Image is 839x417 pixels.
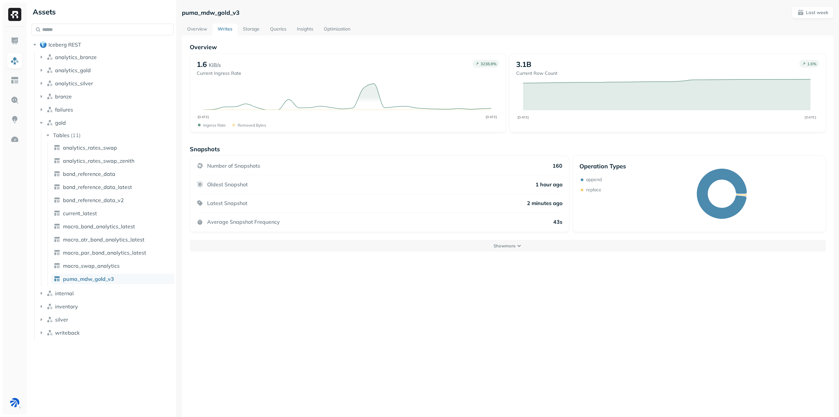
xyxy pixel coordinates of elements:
span: Tables [53,132,69,138]
img: root [40,41,47,48]
img: Asset Explorer [10,76,19,85]
span: bond_reference_data_v2 [63,197,124,203]
p: Latest Snapshot [207,200,247,206]
button: Tables(11) [45,130,174,140]
button: analytics_silver [38,78,174,89]
a: bond_reference_data [51,169,175,179]
img: table [54,210,60,217]
span: analytics_rates_swap_zenith [63,157,134,164]
img: namespace [47,329,53,336]
img: Insights [10,115,19,124]
span: bronze [55,93,72,100]
span: current_latest [63,210,97,217]
span: failures [55,106,73,113]
span: macro_otr_bond_analytics_latest [63,236,145,243]
img: namespace [47,93,53,100]
span: gold [55,119,66,126]
a: macro_otr_bond_analytics_latest [51,234,175,245]
p: Last week [806,10,828,16]
span: macro_swap_analytics [63,262,120,269]
div: Assets [31,7,174,17]
a: Optimization [319,24,356,35]
a: bond_reference_data_v2 [51,195,175,205]
img: Dashboard [10,37,19,45]
img: Ryft [8,8,21,21]
img: table [54,236,60,243]
p: puma_mdw_gold_v3 [182,9,240,16]
img: BAM Dev [10,398,19,407]
span: macro_bond_analytics_latest [63,223,135,230]
p: Oldest Snapshot [207,181,248,188]
img: table [54,157,60,164]
a: macro_par_bond_analytics_latest [51,247,175,258]
p: replace [586,187,601,193]
button: silver [38,314,174,325]
img: table [54,249,60,256]
p: Overview [190,43,826,51]
button: failures [38,104,174,115]
p: KiB/s [209,61,221,69]
p: Number of Snapshots [207,162,260,169]
img: table [54,223,60,230]
p: Ingress Rate [203,123,226,128]
span: bond_reference_data [63,171,115,177]
img: namespace [47,316,53,323]
p: Snapshots [190,145,220,153]
img: Assets [10,56,19,65]
tspan: [DATE] [805,115,816,119]
a: Storage [238,24,265,35]
img: table [54,184,60,190]
img: Query Explorer [10,96,19,104]
button: writeback [38,327,174,338]
a: puma_mdw_gold_v3 [51,274,175,284]
a: macro_swap_analytics [51,261,175,271]
img: namespace [47,303,53,310]
img: table [54,276,60,282]
p: ( 11 ) [71,132,81,138]
span: macro_par_bond_analytics_latest [63,249,146,256]
span: puma_mdw_gold_v3 [63,276,114,282]
p: Operation Types [579,162,626,170]
p: append [586,177,602,183]
img: namespace [47,119,53,126]
img: table [54,144,60,151]
p: 2 minutes ago [527,200,562,206]
p: Removed bytes [238,123,266,128]
a: analytics_rates_swap [51,142,175,153]
p: 43s [553,219,562,225]
img: table [54,171,60,177]
span: internal [55,290,74,297]
a: analytics_rates_swap_zenith [51,156,175,166]
p: 160 [553,162,562,169]
a: Overview [182,24,212,35]
a: current_latest [51,208,175,219]
img: namespace [47,290,53,297]
img: namespace [47,80,53,87]
button: Iceberg REST [31,39,174,50]
span: analytics_gold [55,67,91,73]
tspan: [DATE] [197,115,209,119]
a: macro_bond_analytics_latest [51,221,175,232]
button: bronze [38,91,174,102]
p: Current Ingress Rate [197,70,241,76]
p: Current Row Count [516,70,557,76]
p: 3.1B [516,60,531,69]
p: Average Snapshot Frequency [207,219,280,225]
span: inventory [55,303,78,310]
span: analytics_silver [55,80,93,87]
span: Iceberg REST [49,41,81,48]
p: 1.6 [197,60,207,69]
img: table [54,197,60,203]
button: analytics_gold [38,65,174,75]
tspan: [DATE] [517,115,529,119]
p: 1.6 % [807,61,816,66]
button: inventory [38,301,174,312]
img: namespace [47,106,53,113]
button: analytics_bronze [38,52,174,62]
img: namespace [47,67,53,73]
img: namespace [47,54,53,60]
p: 3238.8 % [480,61,497,66]
span: silver [55,316,68,323]
span: writeback [55,329,80,336]
img: Optimization [10,135,19,144]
